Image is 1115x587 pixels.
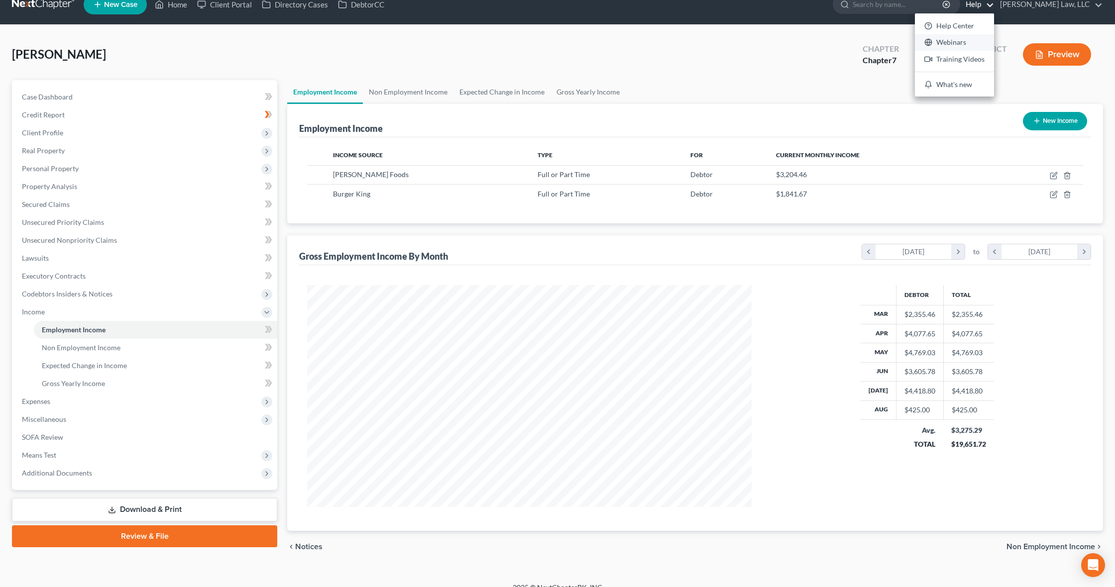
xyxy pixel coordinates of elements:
[861,362,896,381] th: Jun
[943,400,994,419] td: $425.00
[34,375,277,392] a: Gross Yearly Income
[104,1,137,8] span: New Case
[22,397,50,405] span: Expenses
[22,146,65,155] span: Real Property
[22,451,56,459] span: Means Test
[1023,43,1091,66] button: Preview
[951,439,986,449] div: $19,651.72
[14,267,277,285] a: Executory Contracts
[863,55,899,66] div: Chapter
[943,285,994,305] th: Total
[22,433,63,441] span: SOFA Review
[862,244,876,259] i: chevron_left
[973,247,980,257] span: to
[915,76,994,93] a: What's new
[943,343,994,362] td: $4,769.03
[453,80,551,104] a: Expected Change in Income
[12,525,277,547] a: Review & File
[551,80,626,104] a: Gross Yearly Income
[904,425,935,435] div: Avg.
[22,93,73,101] span: Case Dashboard
[943,305,994,324] td: $2,355.46
[904,386,935,396] div: $4,418.80
[299,250,448,262] div: Gross Employment Income By Month
[904,309,935,319] div: $2,355.46
[1006,543,1095,551] span: Non Employment Income
[333,170,409,179] span: [PERSON_NAME] Foods
[14,196,277,213] a: Secured Claims
[538,190,590,198] span: Full or Part Time
[14,106,277,124] a: Credit Report
[287,543,323,551] button: chevron_left Notices
[776,151,860,159] span: Current Monthly Income
[1002,244,1078,259] div: [DATE]
[14,249,277,267] a: Lawsuits
[538,151,553,159] span: Type
[22,182,77,191] span: Property Analysis
[943,382,994,400] td: $4,418.80
[951,244,965,259] i: chevron_right
[42,343,120,352] span: Non Employment Income
[34,357,277,375] a: Expected Change in Income
[14,213,277,231] a: Unsecured Priority Claims
[915,13,994,97] div: Help
[1077,244,1091,259] i: chevron_right
[915,51,994,68] a: Training Videos
[12,498,277,521] a: Download & Print
[861,324,896,343] th: Apr
[299,122,383,134] div: Employment Income
[988,244,1002,259] i: chevron_left
[904,367,935,377] div: $3,605.78
[876,244,952,259] div: [DATE]
[861,305,896,324] th: Mar
[34,321,277,339] a: Employment Income
[538,170,590,179] span: Full or Part Time
[22,164,79,173] span: Personal Property
[22,290,112,298] span: Codebtors Insiders & Notices
[42,379,105,388] span: Gross Yearly Income
[915,34,994,51] a: Webinars
[42,325,106,334] span: Employment Income
[904,439,935,449] div: TOTAL
[22,415,66,423] span: Miscellaneous
[22,307,45,316] span: Income
[904,329,935,339] div: $4,077.65
[943,362,994,381] td: $3,605.78
[861,400,896,419] th: Aug
[22,128,63,137] span: Client Profile
[22,254,49,262] span: Lawsuits
[861,343,896,362] th: May
[1006,543,1103,551] button: Non Employment Income chevron_right
[690,151,703,159] span: For
[295,543,323,551] span: Notices
[863,43,899,55] div: Chapter
[22,110,65,119] span: Credit Report
[896,285,943,305] th: Debtor
[943,324,994,343] td: $4,077.65
[904,405,935,415] div: $425.00
[892,55,896,65] span: 7
[14,88,277,106] a: Case Dashboard
[14,178,277,196] a: Property Analysis
[915,17,994,34] a: Help Center
[951,425,986,435] div: $3,275.29
[14,428,277,446] a: SOFA Review
[1081,553,1105,577] div: Open Intercom Messenger
[287,80,363,104] a: Employment Income
[333,190,370,198] span: Burger King
[287,543,295,551] i: chevron_left
[1095,543,1103,551] i: chevron_right
[776,170,807,179] span: $3,204.46
[42,361,127,370] span: Expected Change in Income
[14,231,277,249] a: Unsecured Nonpriority Claims
[22,200,70,208] span: Secured Claims
[904,348,935,358] div: $4,769.03
[34,339,277,357] a: Non Employment Income
[22,236,117,244] span: Unsecured Nonpriority Claims
[776,190,807,198] span: $1,841.67
[22,218,104,226] span: Unsecured Priority Claims
[12,47,106,61] span: [PERSON_NAME]
[333,151,383,159] span: Income Source
[690,170,713,179] span: Debtor
[861,382,896,400] th: [DATE]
